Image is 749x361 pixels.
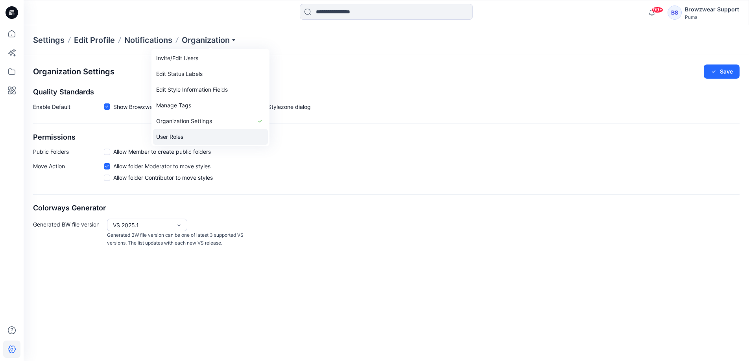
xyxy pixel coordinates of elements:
h2: Quality Standards [33,88,740,96]
a: Notifications [124,35,172,46]
h2: Organization Settings [33,67,114,76]
a: Invite/Edit Users [153,50,268,66]
a: Edit Profile [74,35,115,46]
a: Edit Status Labels [153,66,268,82]
p: Enable Default [33,103,104,114]
a: Manage Tags [153,98,268,113]
p: Public Folders [33,147,104,156]
div: Puma [685,14,739,20]
h2: Permissions [33,133,740,142]
div: Browzwear Support [685,5,739,14]
span: Show Browzwear’s default quality standards in the Share to Stylezone dialog [113,103,311,111]
span: Allow folder Moderator to move styles [113,162,210,170]
p: Generated BW file version can be one of latest 3 supported VS versions. The list updates with eac... [107,231,247,247]
span: 99+ [651,7,663,13]
div: VS 2025.1 [113,221,172,229]
a: Organization Settings [153,113,268,129]
p: Move Action [33,162,104,185]
span: Allow Member to create public folders [113,147,211,156]
a: User Roles [153,129,268,145]
p: Settings [33,35,65,46]
p: Generated BW file version [33,219,104,247]
button: Save [704,64,740,79]
h2: Colorways Generator [33,204,740,212]
a: Edit Style Information Fields [153,82,268,98]
div: BS [668,6,682,20]
span: Allow folder Contributor to move styles [113,173,213,182]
